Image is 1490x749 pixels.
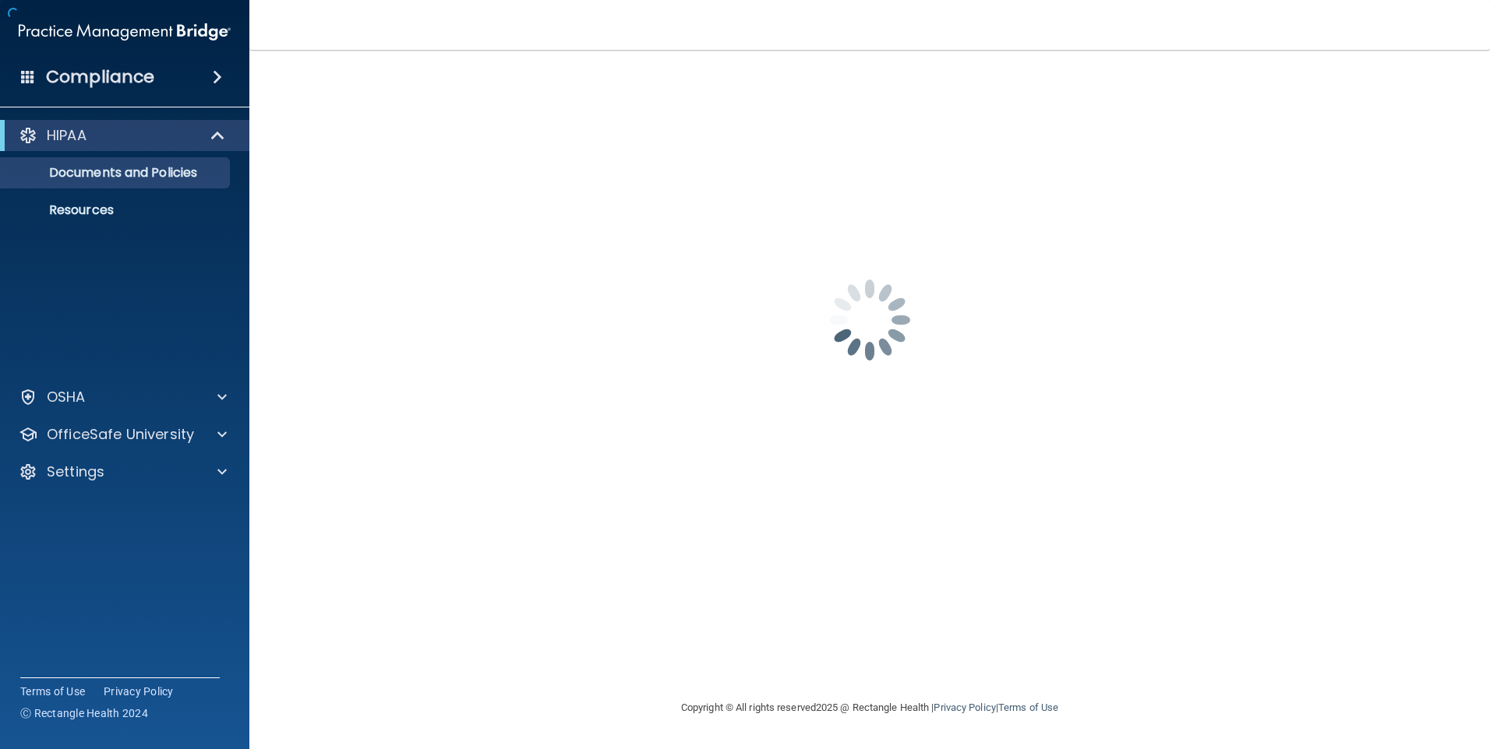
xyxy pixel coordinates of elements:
[19,425,227,444] a: OfficeSafe University
[19,388,227,406] a: OSHA
[47,425,194,444] p: OfficeSafe University
[10,165,223,181] p: Documents and Policies
[47,462,104,481] p: Settings
[934,702,995,713] a: Privacy Policy
[998,702,1058,713] a: Terms of Use
[1220,638,1471,701] iframe: Drift Widget Chat Controller
[19,126,226,145] a: HIPAA
[46,66,154,88] h4: Compliance
[10,202,223,218] p: Resources
[47,388,86,406] p: OSHA
[792,242,948,398] img: spinner.e123f6fc.gif
[20,705,148,721] span: Ⓒ Rectangle Health 2024
[585,683,1154,733] div: Copyright © All rights reserved 2025 @ Rectangle Health | |
[19,16,231,47] img: PMB logo
[47,126,87,145] p: HIPAA
[20,684,85,699] a: Terms of Use
[19,462,227,481] a: Settings
[104,684,174,699] a: Privacy Policy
